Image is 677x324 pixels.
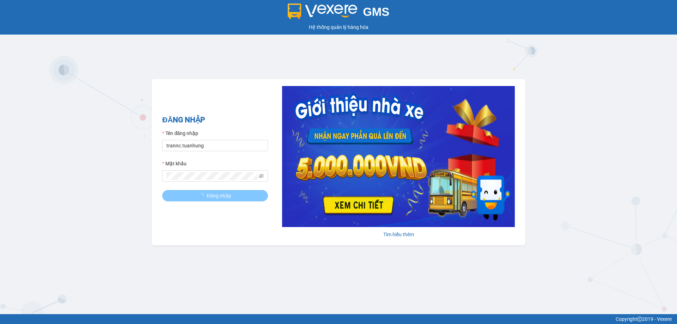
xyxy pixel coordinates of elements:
[5,315,672,323] div: Copyright 2019 - Vexere
[288,4,358,19] img: logo 2
[166,172,257,180] input: Mật khẩu
[637,317,642,322] span: copyright
[363,5,389,18] span: GMS
[162,140,268,151] input: Tên đăng nhập
[162,114,268,126] h2: ĐĂNG NHẬP
[162,160,187,167] label: Mật khẩu
[288,11,390,16] a: GMS
[282,231,515,238] div: Tìm hiểu thêm
[282,86,515,227] img: banner-0
[199,193,207,198] span: loading
[162,190,268,201] button: Đăng nhập
[2,23,675,31] div: Hệ thống quản lý hàng hóa
[162,129,198,137] label: Tên đăng nhập
[259,173,264,178] span: eye-invisible
[207,192,231,200] span: Đăng nhập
